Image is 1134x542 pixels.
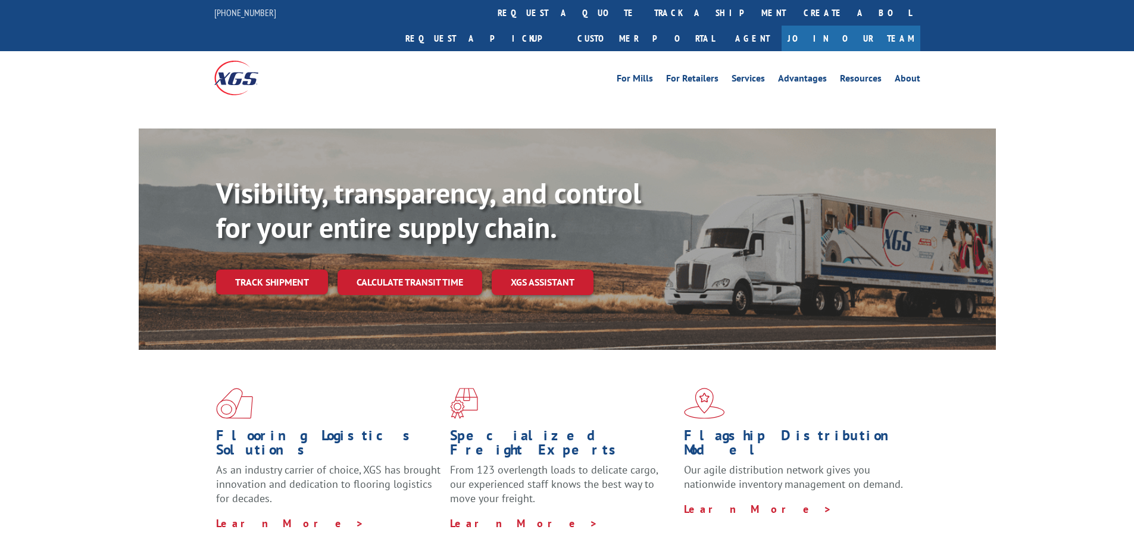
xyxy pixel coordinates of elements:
[684,428,909,463] h1: Flagship Distribution Model
[450,428,675,463] h1: Specialized Freight Experts
[782,26,920,51] a: Join Our Team
[450,388,478,419] img: xgs-icon-focused-on-flooring-red
[568,26,723,51] a: Customer Portal
[216,516,364,530] a: Learn More >
[450,516,598,530] a: Learn More >
[216,463,441,505] span: As an industry carrier of choice, XGS has brought innovation and dedication to flooring logistics...
[214,7,276,18] a: [PHONE_NUMBER]
[216,270,328,295] a: Track shipment
[684,463,903,491] span: Our agile distribution network gives you nationwide inventory management on demand.
[732,74,765,87] a: Services
[666,74,718,87] a: For Retailers
[396,26,568,51] a: Request a pickup
[338,270,482,295] a: Calculate transit time
[723,26,782,51] a: Agent
[840,74,882,87] a: Resources
[492,270,593,295] a: XGS ASSISTANT
[450,463,675,516] p: From 123 overlength loads to delicate cargo, our experienced staff knows the best way to move you...
[617,74,653,87] a: For Mills
[216,388,253,419] img: xgs-icon-total-supply-chain-intelligence-red
[895,74,920,87] a: About
[778,74,827,87] a: Advantages
[216,174,641,246] b: Visibility, transparency, and control for your entire supply chain.
[684,502,832,516] a: Learn More >
[216,428,441,463] h1: Flooring Logistics Solutions
[684,388,725,419] img: xgs-icon-flagship-distribution-model-red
